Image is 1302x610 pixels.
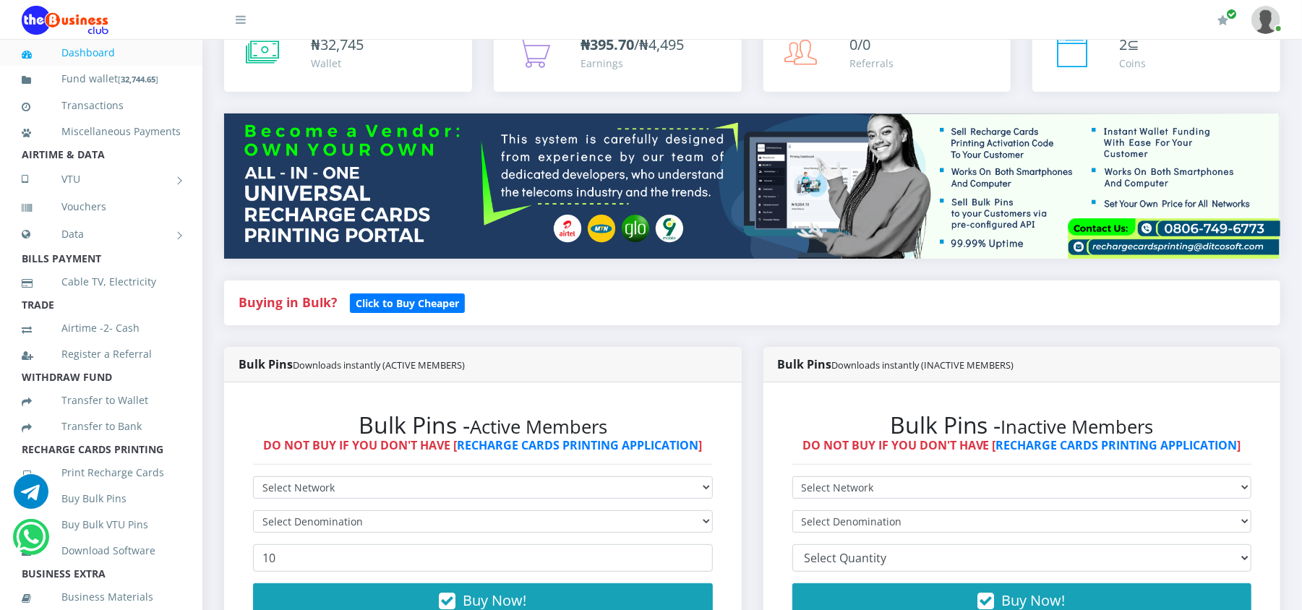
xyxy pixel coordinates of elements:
span: Buy Now! [463,590,526,610]
a: Fund wallet[32,744.65] [22,62,181,96]
span: Buy Now! [1002,590,1066,610]
a: Chat for support [14,485,48,509]
i: Renew/Upgrade Subscription [1217,14,1228,26]
a: Dashboard [22,36,181,69]
img: User [1251,6,1280,34]
small: [ ] [118,74,158,85]
a: Buy Bulk VTU Pins [22,508,181,541]
a: Click to Buy Cheaper [350,293,465,311]
h2: Bulk Pins - [792,411,1252,439]
small: Downloads instantly (ACTIVE MEMBERS) [293,358,465,371]
span: /₦4,495 [581,35,684,54]
small: Inactive Members [1001,414,1154,439]
a: ₦32,745 Wallet [224,20,472,92]
span: 32,745 [320,35,364,54]
strong: Buying in Bulk? [239,293,337,311]
div: ₦ [311,34,364,56]
a: ₦395.70/₦4,495 Earnings [494,20,742,92]
a: Transactions [22,89,181,122]
a: Buy Bulk Pins [22,482,181,515]
a: Print Recharge Cards [22,456,181,489]
a: RECHARGE CARDS PRINTING APPLICATION [996,437,1238,453]
a: Vouchers [22,190,181,223]
span: Renew/Upgrade Subscription [1226,9,1237,20]
span: 0/0 [850,35,871,54]
a: Transfer to Bank [22,410,181,443]
small: Downloads instantly (INACTIVE MEMBERS) [832,358,1014,371]
strong: Bulk Pins [239,356,465,372]
strong: DO NOT BUY IF YOU DON'T HAVE [ ] [263,437,702,453]
a: RECHARGE CARDS PRINTING APPLICATION [457,437,698,453]
span: 2 [1119,35,1127,54]
a: Download Software [22,534,181,567]
strong: DO NOT BUY IF YOU DON'T HAVE [ ] [802,437,1241,453]
b: 32,744.65 [121,74,155,85]
div: Referrals [850,56,894,71]
a: Cable TV, Electricity [22,265,181,298]
a: Data [22,216,181,252]
small: Active Members [470,414,607,439]
a: 0/0 Referrals [763,20,1011,92]
a: Airtime -2- Cash [22,312,181,345]
h2: Bulk Pins - [253,411,713,439]
div: Wallet [311,56,364,71]
a: Miscellaneous Payments [22,115,181,148]
img: Logo [22,6,108,35]
strong: Bulk Pins [778,356,1014,372]
a: Register a Referral [22,338,181,371]
b: Click to Buy Cheaper [356,296,459,310]
a: VTU [22,161,181,197]
input: Enter Quantity [253,544,713,572]
div: Coins [1119,56,1146,71]
img: multitenant_rcp.png [224,113,1280,258]
a: Chat for support [17,530,46,554]
div: Earnings [581,56,684,71]
b: ₦395.70 [581,35,634,54]
div: ⊆ [1119,34,1146,56]
a: Transfer to Wallet [22,384,181,417]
